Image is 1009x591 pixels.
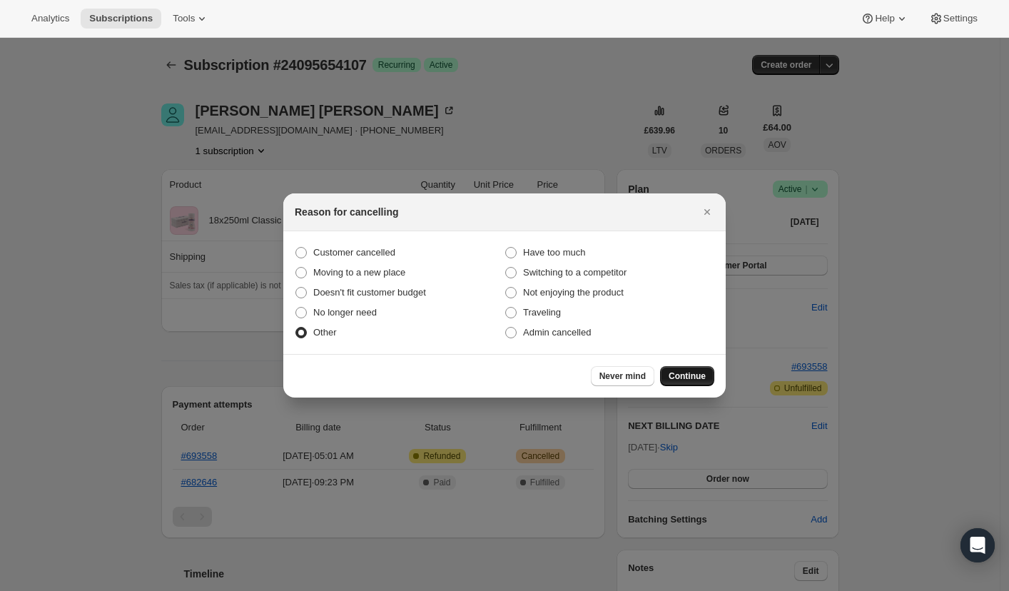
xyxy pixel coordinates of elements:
span: Customer cancelled [313,247,395,258]
span: Settings [943,13,978,24]
div: Open Intercom Messenger [960,528,995,562]
button: Analytics [23,9,78,29]
span: Have too much [523,247,585,258]
span: Moving to a new place [313,267,405,278]
button: Help [852,9,917,29]
span: Help [875,13,894,24]
span: Continue [669,370,706,382]
button: Never mind [591,366,654,386]
span: Doesn't fit customer budget [313,287,426,298]
button: Continue [660,366,714,386]
h2: Reason for cancelling [295,205,398,219]
button: Settings [921,9,986,29]
span: Traveling [523,307,561,318]
button: Subscriptions [81,9,161,29]
span: Switching to a competitor [523,267,627,278]
button: Close [697,202,717,222]
span: Analytics [31,13,69,24]
span: Not enjoying the product [523,287,624,298]
span: Never mind [599,370,646,382]
span: Other [313,327,337,338]
span: Admin cancelled [523,327,591,338]
span: Tools [173,13,195,24]
span: Subscriptions [89,13,153,24]
button: Tools [164,9,218,29]
span: No longer need [313,307,377,318]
